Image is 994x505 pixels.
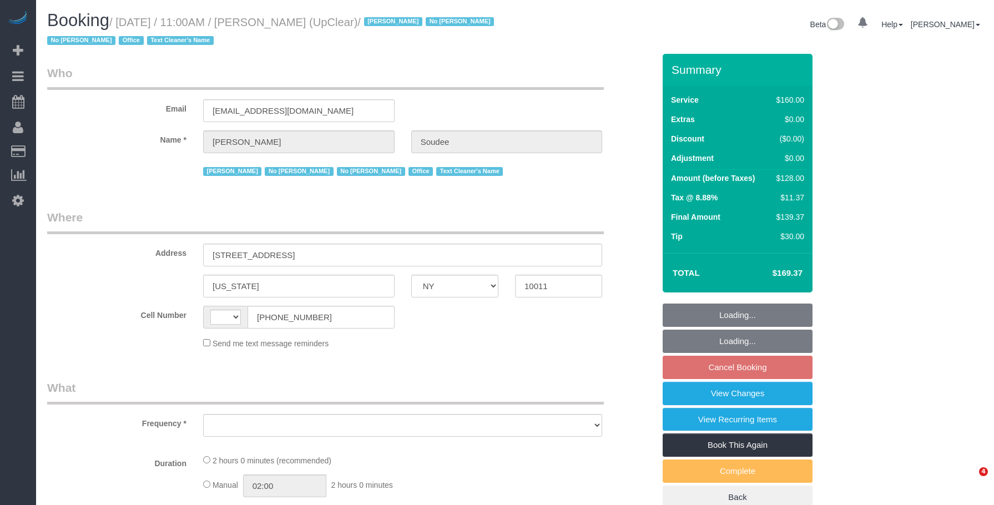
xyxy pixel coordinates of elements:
[203,99,395,122] input: Email
[39,99,195,114] label: Email
[408,167,433,176] span: Office
[213,339,329,348] span: Send me text message reminders
[203,130,395,153] input: First Name
[772,192,804,203] div: $11.37
[671,231,683,242] label: Tip
[911,20,980,29] a: [PERSON_NAME]
[956,467,983,494] iframe: Intercom live chat
[663,433,813,457] a: Book This Again
[39,306,195,321] label: Cell Number
[203,275,395,297] input: City
[772,211,804,223] div: $139.37
[47,209,604,234] legend: Where
[147,36,214,45] span: Text Cleaner's Name
[436,167,503,176] span: Text Cleaner's Name
[671,173,755,184] label: Amount (before Taxes)
[672,63,807,76] h3: Summary
[39,414,195,429] label: Frequency *
[671,133,704,144] label: Discount
[47,16,497,47] small: / [DATE] / 11:00AM / [PERSON_NAME] (UpClear)
[663,382,813,405] a: View Changes
[772,153,804,164] div: $0.00
[39,454,195,469] label: Duration
[671,114,695,125] label: Extras
[39,244,195,259] label: Address
[671,94,699,105] label: Service
[881,20,903,29] a: Help
[772,94,804,105] div: $160.00
[515,275,602,297] input: Zip Code
[671,153,714,164] label: Adjustment
[119,36,143,45] span: Office
[364,17,422,26] span: [PERSON_NAME]
[426,17,494,26] span: No [PERSON_NAME]
[248,306,395,329] input: Cell Number
[39,130,195,145] label: Name *
[203,167,261,176] span: [PERSON_NAME]
[331,481,393,489] span: 2 hours 0 minutes
[47,65,604,90] legend: Who
[979,467,988,476] span: 4
[47,36,115,45] span: No [PERSON_NAME]
[47,380,604,405] legend: What
[671,192,718,203] label: Tax @ 8.88%
[671,211,720,223] label: Final Amount
[826,18,844,32] img: New interface
[213,456,331,465] span: 2 hours 0 minutes (recommended)
[810,20,845,29] a: Beta
[772,114,804,125] div: $0.00
[265,167,333,176] span: No [PERSON_NAME]
[47,11,109,30] span: Booking
[7,11,29,27] img: Automaid Logo
[213,481,238,489] span: Manual
[663,408,813,431] a: View Recurring Items
[411,130,603,153] input: Last Name
[772,173,804,184] div: $128.00
[739,269,803,278] h4: $169.37
[772,133,804,144] div: ($0.00)
[337,167,405,176] span: No [PERSON_NAME]
[772,231,804,242] div: $30.00
[673,268,700,277] strong: Total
